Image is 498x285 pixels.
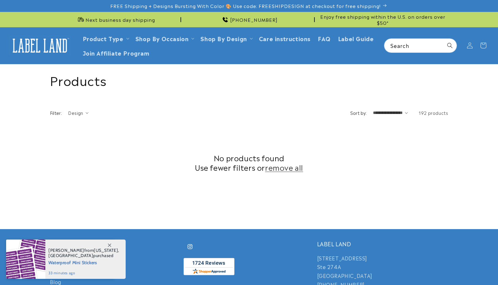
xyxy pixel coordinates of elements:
h1: Products [50,72,448,88]
summary: Shop By Occasion [132,31,197,45]
span: from , purchased [48,248,119,258]
span: [PERSON_NAME] [48,248,84,253]
a: Product Type [83,34,124,42]
span: Waterproof Mini Stickers [48,258,119,266]
a: FAQ [314,31,334,45]
h2: No products found Use fewer filters or [50,153,448,172]
a: Label Land [7,34,73,57]
span: Design [68,110,83,116]
a: Shop By Design [200,34,247,42]
span: [PHONE_NUMBER] [230,17,278,23]
span: FAQ [318,35,331,42]
label: Sort by: [350,110,367,116]
summary: Shop By Design [197,31,255,45]
div: Announcement [50,12,181,27]
iframe: Gorgias live chat messenger [437,259,492,279]
div: Announcement [184,12,315,27]
summary: Design (0 selected) [68,110,89,116]
button: Search [443,39,457,52]
span: [US_STATE] [94,248,118,253]
div: Announcement [317,12,448,27]
a: remove all [265,162,303,172]
a: Care instructions [255,31,314,45]
span: Enjoy free shipping within the U.S. on orders over $50* [317,14,448,25]
span: [GEOGRAPHIC_DATA] [48,253,93,258]
span: Next business day shipping [86,17,155,23]
span: FREE Shipping + Designs Bursting With Color 🎨 Use code: FREESHIPDESIGN at checkout for free shipp... [110,3,381,9]
h2: Filter: [50,110,62,116]
a: Label Guide [334,31,378,45]
span: 192 products [419,110,448,116]
summary: Product Type [79,31,132,45]
span: Shop By Occasion [135,35,189,42]
img: Customer Reviews [184,258,234,275]
img: Label Land [9,36,70,55]
span: 33 minutes ago [48,270,119,276]
h2: LABEL LAND [317,240,448,247]
span: Join Affiliate Program [83,49,150,56]
span: Label Guide [338,35,374,42]
span: Care instructions [259,35,310,42]
a: Join Affiliate Program [79,45,153,60]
